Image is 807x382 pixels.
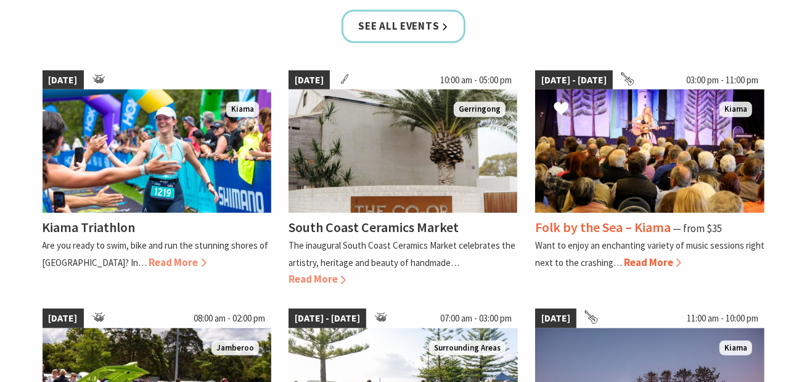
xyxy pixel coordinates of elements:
span: [DATE] - [DATE] [535,70,613,90]
span: [DATE] [43,309,84,328]
span: ⁠— from $35 [673,222,722,235]
span: [DATE] [535,309,576,328]
span: Read More [149,255,207,269]
a: [DATE] 10:00 am - 05:00 pm Sign says The Co-Op on a brick wall with a palm tree in the background... [289,70,518,288]
p: Want to enjoy an enchanting variety of music sessions right next to the crashing… [535,239,764,268]
span: Read More [624,255,681,269]
a: [DATE] kiamatriathlon Kiama Kiama Triathlon Are you ready to swim, bike and run the stunning shor... [43,70,272,288]
span: Kiama [226,102,259,117]
p: Are you ready to swim, bike and run the stunning shores of [GEOGRAPHIC_DATA]? In… [43,239,269,268]
button: Click to Favourite Folk by the Sea – Kiama [541,89,581,131]
a: [DATE] - [DATE] 03:00 pm - 11:00 pm Folk by the Sea - Showground Pavilion Kiama Folk by the Sea –... [535,70,764,288]
span: Kiama [719,102,752,117]
h4: Folk by the Sea – Kiama [535,218,671,236]
span: 08:00 am - 02:00 pm [187,309,271,328]
span: [DATE] [43,70,84,90]
a: See all Events [342,10,466,43]
span: 07:00 am - 03:00 pm [434,309,518,328]
span: 11:00 am - 10:00 pm [681,309,764,328]
h4: South Coast Ceramics Market [289,218,459,236]
span: [DATE] - [DATE] [289,309,366,328]
span: Kiama [719,341,752,356]
p: The inaugural South Coast Ceramics Market celebrates the artistry, heritage and beauty of handmade… [289,239,515,268]
span: Read More [289,272,346,286]
img: Sign says The Co-Op on a brick wall with a palm tree in the background [289,89,518,213]
span: 10:00 am - 05:00 pm [434,70,518,90]
span: Jamberoo [211,341,259,356]
h4: Kiama Triathlon [43,218,136,236]
img: kiamatriathlon [43,89,272,213]
span: [DATE] [289,70,330,90]
span: Surrounding Areas [429,341,506,356]
span: Gerringong [454,102,506,117]
img: Folk by the Sea - Showground Pavilion [535,89,764,213]
span: 03:00 pm - 11:00 pm [680,70,764,90]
